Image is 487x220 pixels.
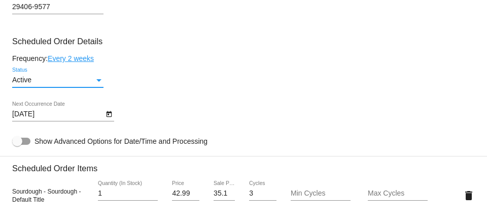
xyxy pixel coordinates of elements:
[12,3,103,11] input: Shipping Postcode
[172,190,199,198] input: Price
[12,37,475,46] h3: Scheduled Order Details
[368,190,428,198] input: Max Cycles
[463,190,475,202] mat-icon: delete
[12,110,103,118] input: Next Occurrence Date
[214,190,235,198] input: Sale Price
[12,76,103,84] mat-select: Status
[12,54,475,62] div: Frequency:
[103,108,114,119] button: Open calendar
[12,156,475,173] h3: Scheduled Order Items
[249,190,276,198] input: Cycles
[12,188,81,203] span: Sourdough - Sourdough - Default Title
[48,54,94,62] a: Every 2 weeks
[34,136,207,146] span: Show Advanced Options for Date/Time and Processing
[12,76,31,84] span: Active
[291,190,351,198] input: Min Cycles
[98,190,158,198] input: Quantity (In Stock)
